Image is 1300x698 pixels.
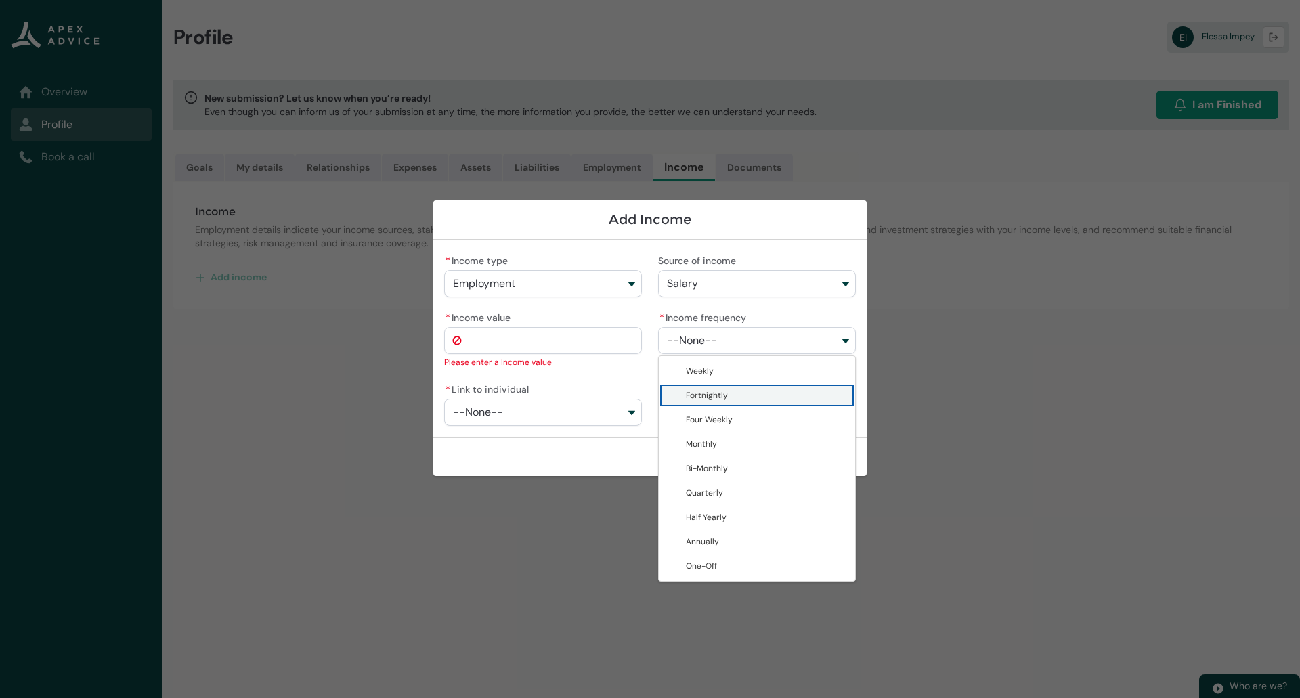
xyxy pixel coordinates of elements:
[444,308,516,324] label: Income value
[658,308,752,324] label: Income frequency
[686,414,733,425] span: Four Weekly
[658,270,856,297] button: Source of income
[444,380,534,396] label: Link to individual
[667,334,717,347] span: --None--
[444,211,856,228] h1: Add Income
[658,251,741,267] label: Source of income
[446,255,450,267] abbr: required
[446,311,450,324] abbr: required
[686,366,714,376] span: Weekly
[444,251,513,267] label: Income type
[686,390,728,401] span: Fortnightly
[659,311,664,324] abbr: required
[444,270,642,297] button: Income type
[444,355,642,369] div: Please enter a Income value
[446,383,450,395] abbr: required
[444,399,642,426] button: Link to individual
[658,355,856,582] div: Income frequency
[453,406,503,418] span: --None--
[658,327,856,354] button: Income frequency
[453,278,515,290] span: Employment
[667,278,698,290] span: Salary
